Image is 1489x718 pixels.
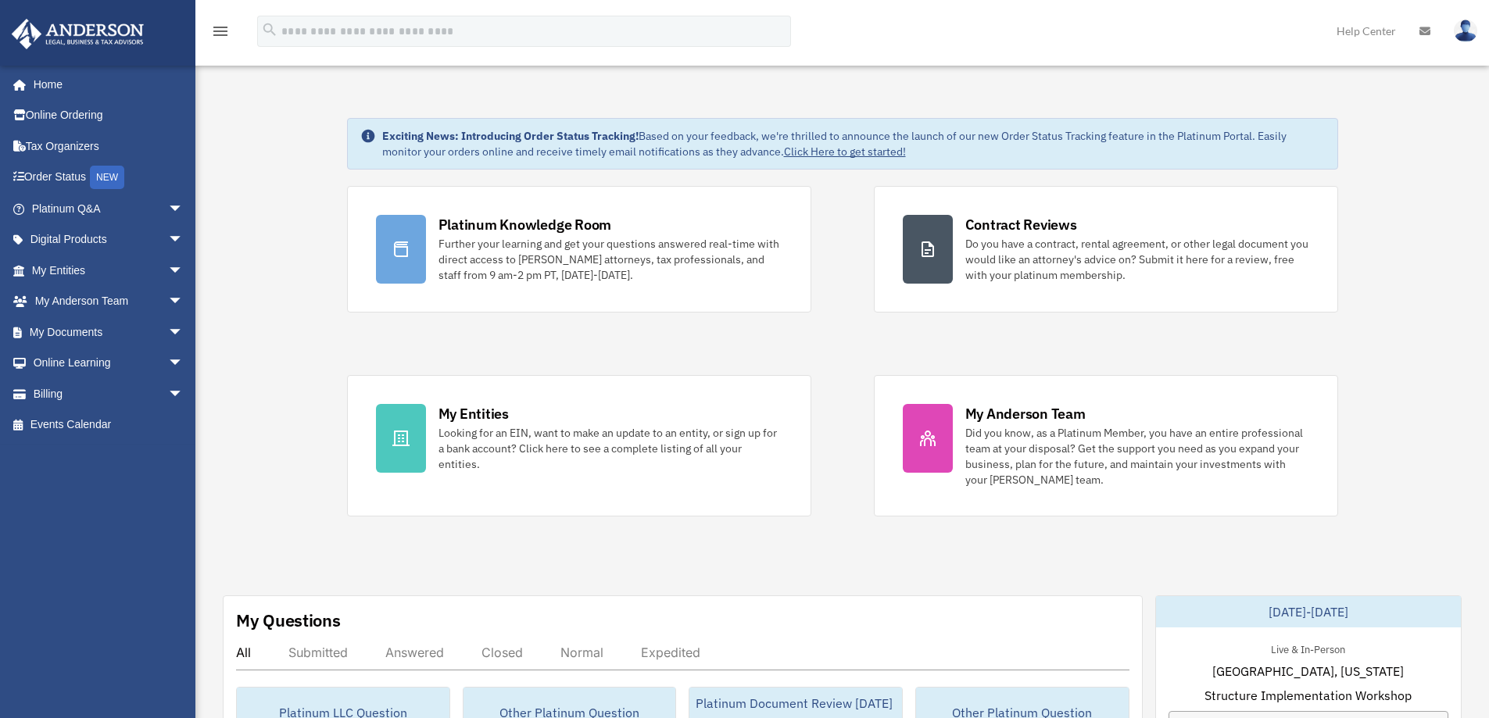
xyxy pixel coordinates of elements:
span: arrow_drop_down [168,224,199,256]
a: Contract Reviews Do you have a contract, rental agreement, or other legal document you would like... [874,186,1338,313]
span: arrow_drop_down [168,286,199,318]
div: Closed [481,645,523,660]
a: My Anderson Team Did you know, as a Platinum Member, you have an entire professional team at your... [874,375,1338,516]
img: Anderson Advisors Platinum Portal [7,19,149,49]
a: Home [11,69,199,100]
span: arrow_drop_down [168,316,199,348]
i: search [261,21,278,38]
div: Platinum Knowledge Room [438,215,612,234]
a: Online Learningarrow_drop_down [11,348,207,379]
a: Tax Organizers [11,130,207,162]
a: Platinum Q&Aarrow_drop_down [11,193,207,224]
a: Billingarrow_drop_down [11,378,207,409]
a: Events Calendar [11,409,207,441]
span: [GEOGRAPHIC_DATA], [US_STATE] [1212,662,1404,680]
span: arrow_drop_down [168,348,199,380]
a: Platinum Knowledge Room Further your learning and get your questions answered real-time with dire... [347,186,811,313]
span: arrow_drop_down [168,193,199,225]
div: Looking for an EIN, want to make an update to an entity, or sign up for a bank account? Click her... [438,425,782,472]
a: Online Ordering [11,100,207,131]
div: My Entities [438,404,509,423]
span: arrow_drop_down [168,378,199,410]
div: Submitted [288,645,348,660]
a: Order StatusNEW [11,162,207,194]
a: My Anderson Teamarrow_drop_down [11,286,207,317]
div: My Anderson Team [965,404,1086,423]
img: User Pic [1454,20,1477,42]
div: Further your learning and get your questions answered real-time with direct access to [PERSON_NAM... [438,236,782,283]
a: Digital Productsarrow_drop_down [11,224,207,255]
div: NEW [90,166,124,189]
i: menu [211,22,230,41]
div: All [236,645,251,660]
div: My Questions [236,609,341,632]
a: My Entitiesarrow_drop_down [11,255,207,286]
div: Normal [560,645,603,660]
div: [DATE]-[DATE] [1156,596,1461,627]
div: Contract Reviews [965,215,1077,234]
div: Do you have a contract, rental agreement, or other legal document you would like an attorney's ad... [965,236,1309,283]
div: Answered [385,645,444,660]
div: Based on your feedback, we're thrilled to announce the launch of our new Order Status Tracking fe... [382,128,1325,159]
a: My Documentsarrow_drop_down [11,316,207,348]
a: My Entities Looking for an EIN, want to make an update to an entity, or sign up for a bank accoun... [347,375,811,516]
strong: Exciting News: Introducing Order Status Tracking! [382,129,639,143]
a: menu [211,27,230,41]
div: Did you know, as a Platinum Member, you have an entire professional team at your disposal? Get th... [965,425,1309,488]
span: arrow_drop_down [168,255,199,287]
a: Click Here to get started! [784,145,906,159]
div: Live & In-Person [1258,640,1358,656]
div: Expedited [641,645,700,660]
span: Structure Implementation Workshop [1204,686,1412,705]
